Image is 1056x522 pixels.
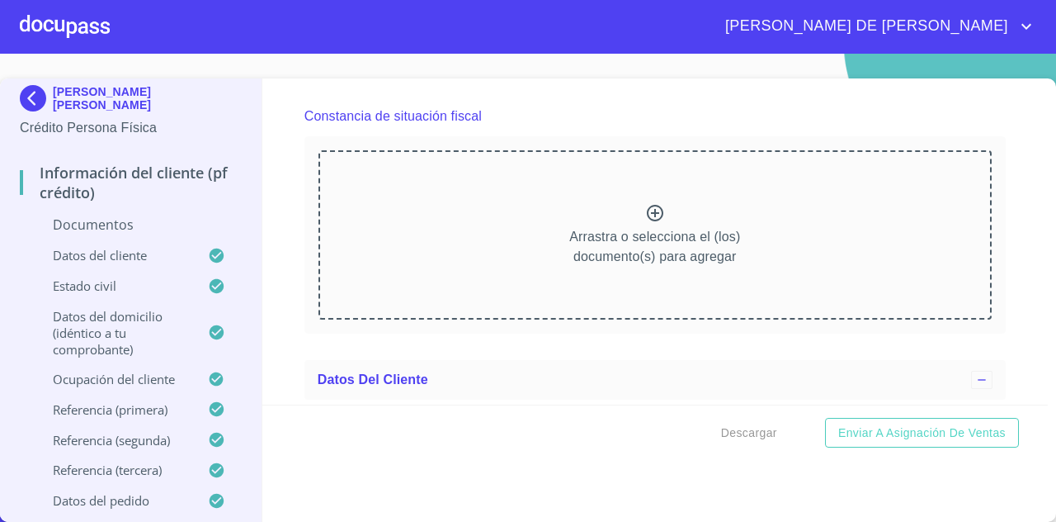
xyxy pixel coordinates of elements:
[20,163,242,202] p: Información del cliente (PF crédito)
[838,423,1006,444] span: Enviar a Asignación de Ventas
[569,227,740,267] p: Arrastra o selecciona el (los) documento(s) para agregar
[20,85,53,112] img: Docupass spot blue
[20,308,208,358] p: Datos del domicilio (idéntico a tu comprobante)
[304,107,482,126] p: Constancia de situación fiscal
[20,216,242,234] p: Documentos
[713,13,1036,40] button: account of current user
[20,247,208,263] p: Datos del cliente
[713,13,1016,40] span: [PERSON_NAME] DE [PERSON_NAME]
[20,492,208,509] p: Datos del pedido
[20,278,208,294] p: Estado Civil
[318,373,428,387] span: Datos del cliente
[20,432,208,448] p: Referencia (segunda)
[20,118,242,138] p: Crédito Persona Física
[304,360,1006,400] div: Datos del cliente
[53,85,242,112] p: [PERSON_NAME] [PERSON_NAME]
[714,418,784,448] button: Descargar
[721,423,777,444] span: Descargar
[20,401,208,418] p: Referencia (primera)
[20,462,208,478] p: Referencia (tercera)
[825,418,1019,448] button: Enviar a Asignación de Ventas
[20,371,208,387] p: Ocupación del Cliente
[20,85,242,118] div: [PERSON_NAME] [PERSON_NAME]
